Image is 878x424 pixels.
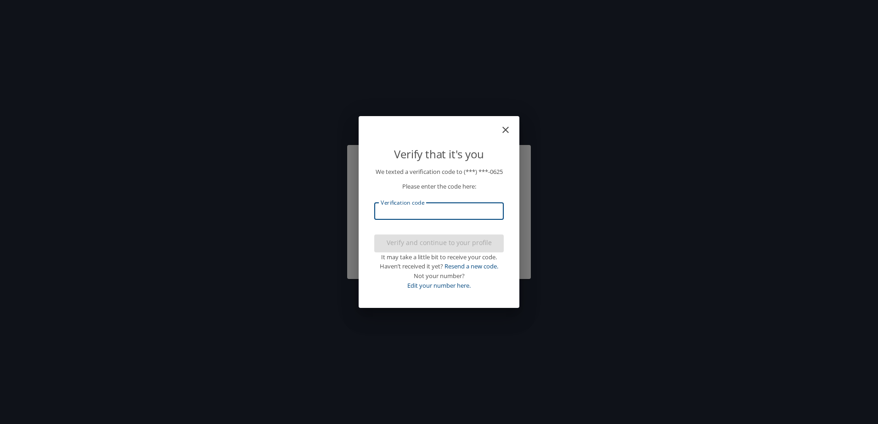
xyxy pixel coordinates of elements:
[374,252,504,262] div: It may take a little bit to receive your code.
[374,167,504,177] p: We texted a verification code to (***) ***- 0625
[374,145,504,163] p: Verify that it's you
[407,281,471,290] a: Edit your number here.
[374,271,504,281] div: Not your number?
[505,120,516,131] button: close
[445,262,498,270] a: Resend a new code.
[374,262,504,271] div: Haven’t received it yet?
[374,182,504,191] p: Please enter the code here:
